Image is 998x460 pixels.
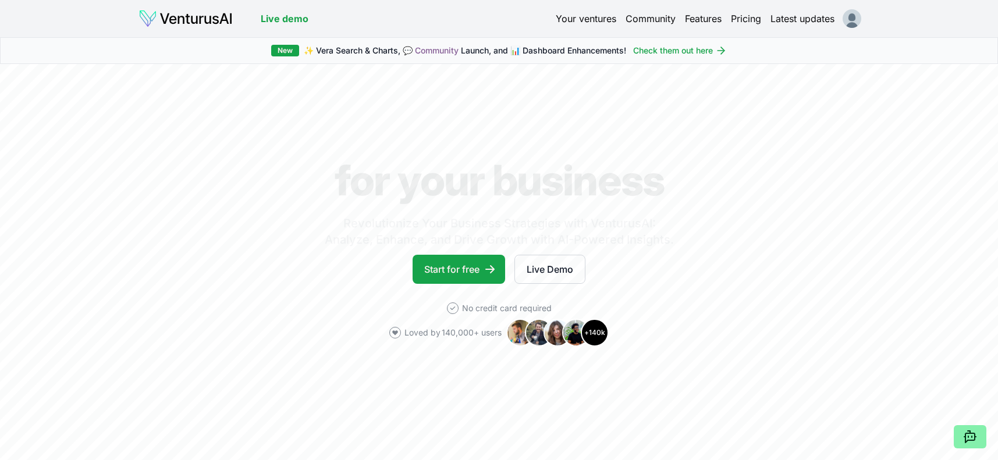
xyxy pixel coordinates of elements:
a: Features [685,12,722,26]
div: New [271,45,299,56]
img: Avatar 2 [525,319,553,347]
img: default_profile_normal.png [843,9,861,28]
a: Start for free [413,255,505,284]
img: Avatar 1 [506,319,534,347]
img: logo [138,9,233,28]
a: Community [626,12,676,26]
img: Avatar 3 [544,319,571,347]
a: Live Demo [514,255,585,284]
a: Community [415,45,459,55]
a: Live demo [261,12,308,26]
a: Pricing [731,12,761,26]
a: Your ventures [556,12,616,26]
a: Check them out here [633,45,727,56]
span: ✨ Vera Search & Charts, 💬 Launch, and 📊 Dashboard Enhancements! [304,45,626,56]
a: Latest updates [770,12,834,26]
img: Avatar 4 [562,319,590,347]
